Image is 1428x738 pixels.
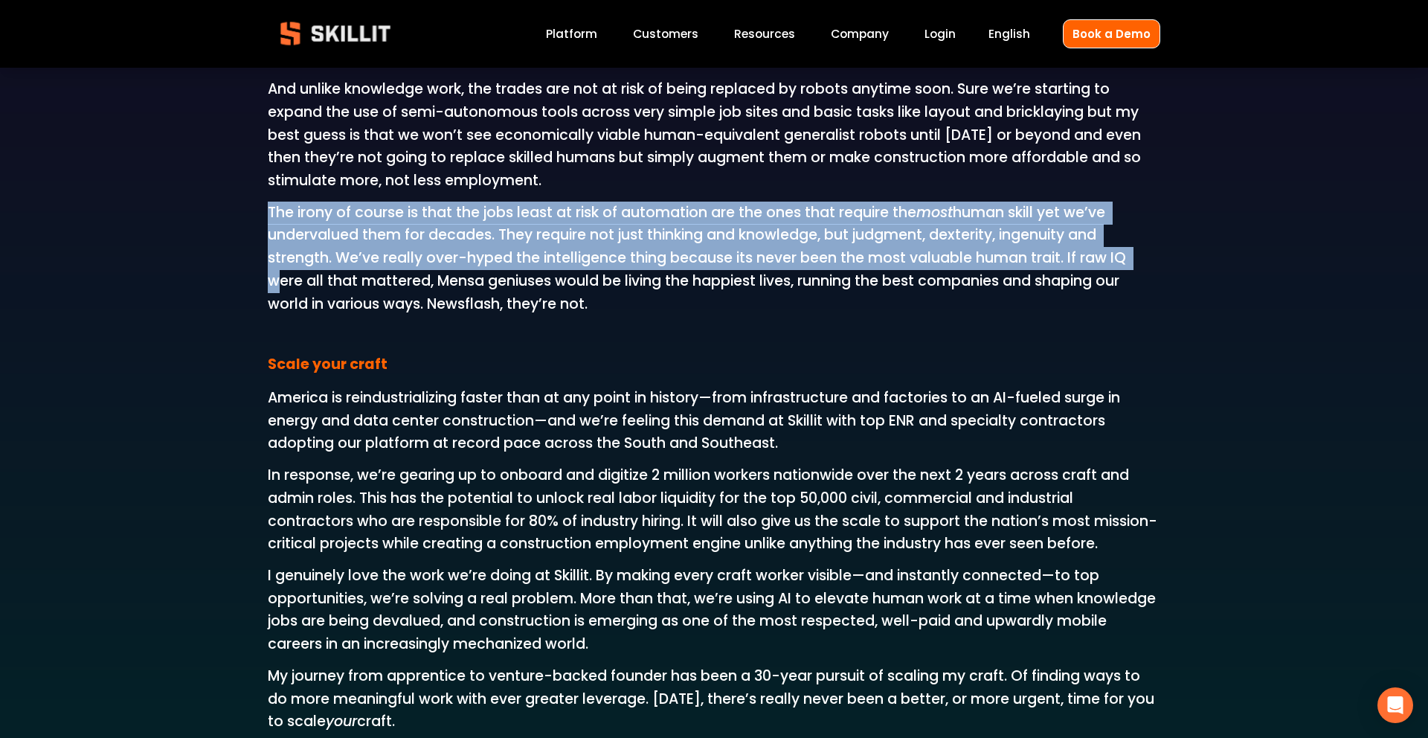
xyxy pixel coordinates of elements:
[268,202,1130,314] span: The irony of course is that the jobs least at risk of automation are the ones that require the hu...
[633,24,698,44] a: Customers
[988,25,1030,42] span: English
[1377,687,1413,723] div: Open Intercom Messenger
[546,24,597,44] a: Platform
[916,202,953,222] em: most
[326,711,357,731] em: your
[734,25,795,42] span: Resources
[268,353,387,378] strong: Scale your craft
[924,24,956,44] a: Login
[988,24,1030,44] div: language picker
[268,387,1160,455] p: America is reindustrializing faster than at any point in history—from infrastructure and factorie...
[831,24,889,44] a: Company
[268,411,1109,454] span: e’re feeling this demand at Skillit with top ENR and specialty contractors adopting our platform ...
[268,465,1157,553] span: In response, we’re gearing up to onboard and digitize 2 million workers nationwide over the next ...
[1063,19,1160,48] a: Book a Demo
[268,79,1145,190] span: And unlike knowledge work, the trades are not at risk of being replaced by robots anytime soon. S...
[268,11,403,56] img: Skillit
[734,24,795,44] a: folder dropdown
[268,1,1160,69] p: Meanwhile, construction is stable, future-proof, and more respected than ever. You’re using your ...
[268,565,1160,656] p: I genuinely love the work we’re doing at Skillit. By making every craft worker visible—and instan...
[268,665,1160,734] p: My journey from apprentice to venture-backed founder has been a 30-year pursuit of scaling my cra...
